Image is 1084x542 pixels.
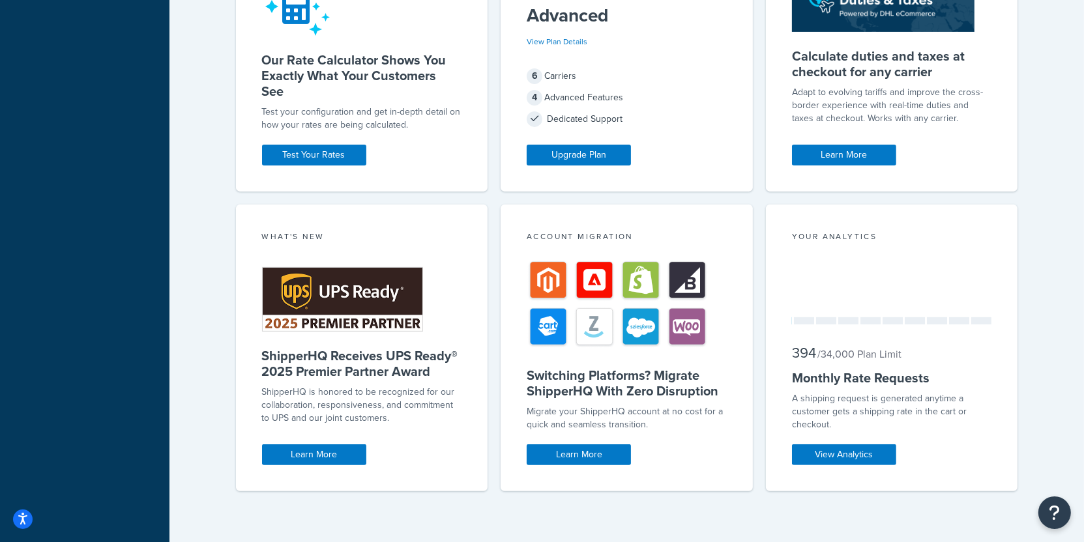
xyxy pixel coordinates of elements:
span: 394 [792,342,816,364]
div: Carriers [527,67,727,85]
div: A shipping request is generated anytime a customer gets a shipping rate in the cart or checkout. [792,392,992,431]
h5: ShipperHQ Receives UPS Ready® 2025 Premier Partner Award [262,348,462,379]
div: Account Migration [527,231,727,246]
span: 4 [527,90,542,106]
h5: Switching Platforms? Migrate ShipperHQ With Zero Disruption [527,367,727,399]
a: Test Your Rates [262,145,366,165]
h5: Advanced [527,5,727,26]
h5: Monthly Rate Requests [792,370,992,386]
a: Learn More [792,145,896,165]
div: Dedicated Support [527,110,727,128]
span: 6 [527,68,542,84]
div: Advanced Features [527,89,727,107]
a: View Plan Details [527,36,587,48]
h5: Calculate duties and taxes at checkout for any carrier [792,48,992,79]
div: Migrate your ShipperHQ account at no cost for a quick and seamless transition. [527,405,727,431]
div: What's New [262,231,462,246]
p: ShipperHQ is honored to be recognized for our collaboration, responsiveness, and commitment to UP... [262,386,462,425]
a: Learn More [262,444,366,465]
a: View Analytics [792,444,896,465]
p: Adapt to evolving tariffs and improve the cross-border experience with real-time duties and taxes... [792,86,992,125]
a: Upgrade Plan [527,145,631,165]
div: Test your configuration and get in-depth detail on how your rates are being calculated. [262,106,462,132]
button: Open Resource Center [1038,496,1071,529]
a: Learn More [527,444,631,465]
div: Your Analytics [792,231,992,246]
h5: Our Rate Calculator Shows You Exactly What Your Customers See [262,52,462,99]
small: / 34,000 Plan Limit [817,347,901,362]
